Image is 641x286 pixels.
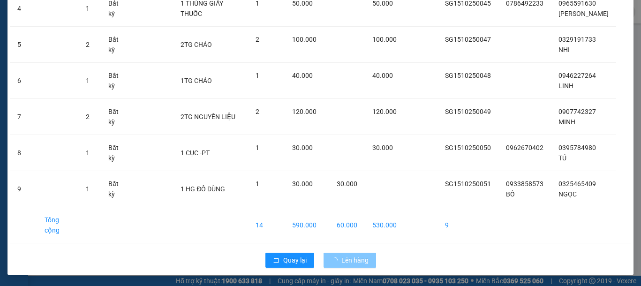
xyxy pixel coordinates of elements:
[4,70,163,85] b: GỬI : [GEOGRAPHIC_DATA]
[292,36,317,43] span: 100.000
[256,108,259,115] span: 2
[181,185,225,193] span: 1 HG ĐỒ DÙNG
[54,6,133,18] b: [PERSON_NAME]
[445,180,491,188] span: SG1510250051
[10,27,37,63] td: 5
[86,5,90,12] span: 1
[506,180,543,188] span: 0933858573
[181,149,210,157] span: 1 CỤC -PT
[4,4,51,51] img: logo.jpg
[181,41,212,48] span: 2TG CHÁO
[292,144,313,151] span: 30.000
[558,190,577,198] span: NGỌC
[292,108,317,115] span: 120.000
[181,77,212,84] span: 1TG CHÁO
[10,135,37,171] td: 8
[86,149,90,157] span: 1
[506,190,515,198] span: BỒ
[372,144,393,151] span: 30.000
[341,255,369,265] span: Lên hàng
[265,253,314,268] button: rollbackQuay lại
[445,108,491,115] span: SG1510250049
[86,113,90,120] span: 2
[558,46,570,53] span: NHI
[437,207,498,243] td: 9
[54,23,61,30] span: environment
[86,41,90,48] span: 2
[10,99,37,135] td: 7
[54,34,61,42] span: phone
[10,63,37,99] td: 6
[285,207,329,243] td: 590.000
[558,118,575,126] span: MINH
[10,171,37,207] td: 9
[248,207,285,243] td: 14
[558,36,596,43] span: 0329191733
[506,144,543,151] span: 0962670402
[558,82,573,90] span: LINH
[337,180,357,188] span: 30.000
[558,144,596,151] span: 0395784980
[101,99,133,135] td: Bất kỳ
[558,10,609,17] span: [PERSON_NAME]
[558,180,596,188] span: 0325465409
[292,180,313,188] span: 30.000
[37,207,78,243] td: Tổng cộng
[256,36,259,43] span: 2
[101,63,133,99] td: Bất kỳ
[372,72,393,79] span: 40.000
[101,135,133,171] td: Bất kỳ
[273,257,279,264] span: rollback
[256,144,259,151] span: 1
[256,180,259,188] span: 1
[331,257,341,263] span: loading
[283,255,307,265] span: Quay lại
[86,77,90,84] span: 1
[558,108,596,115] span: 0907742327
[4,21,179,32] li: 01 [PERSON_NAME]
[445,36,491,43] span: SG1510250047
[101,171,133,207] td: Bất kỳ
[372,108,397,115] span: 120.000
[558,154,566,162] span: TÚ
[324,253,376,268] button: Lên hàng
[292,72,313,79] span: 40.000
[365,207,404,243] td: 530.000
[4,32,179,56] li: 02523854854,0913854573, 0913854356
[445,72,491,79] span: SG1510250048
[256,72,259,79] span: 1
[101,27,133,63] td: Bất kỳ
[372,36,397,43] span: 100.000
[558,72,596,79] span: 0946227264
[445,144,491,151] span: SG1510250050
[181,113,235,120] span: 2TG NGUYÊN LIỆU
[86,185,90,193] span: 1
[329,207,365,243] td: 60.000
